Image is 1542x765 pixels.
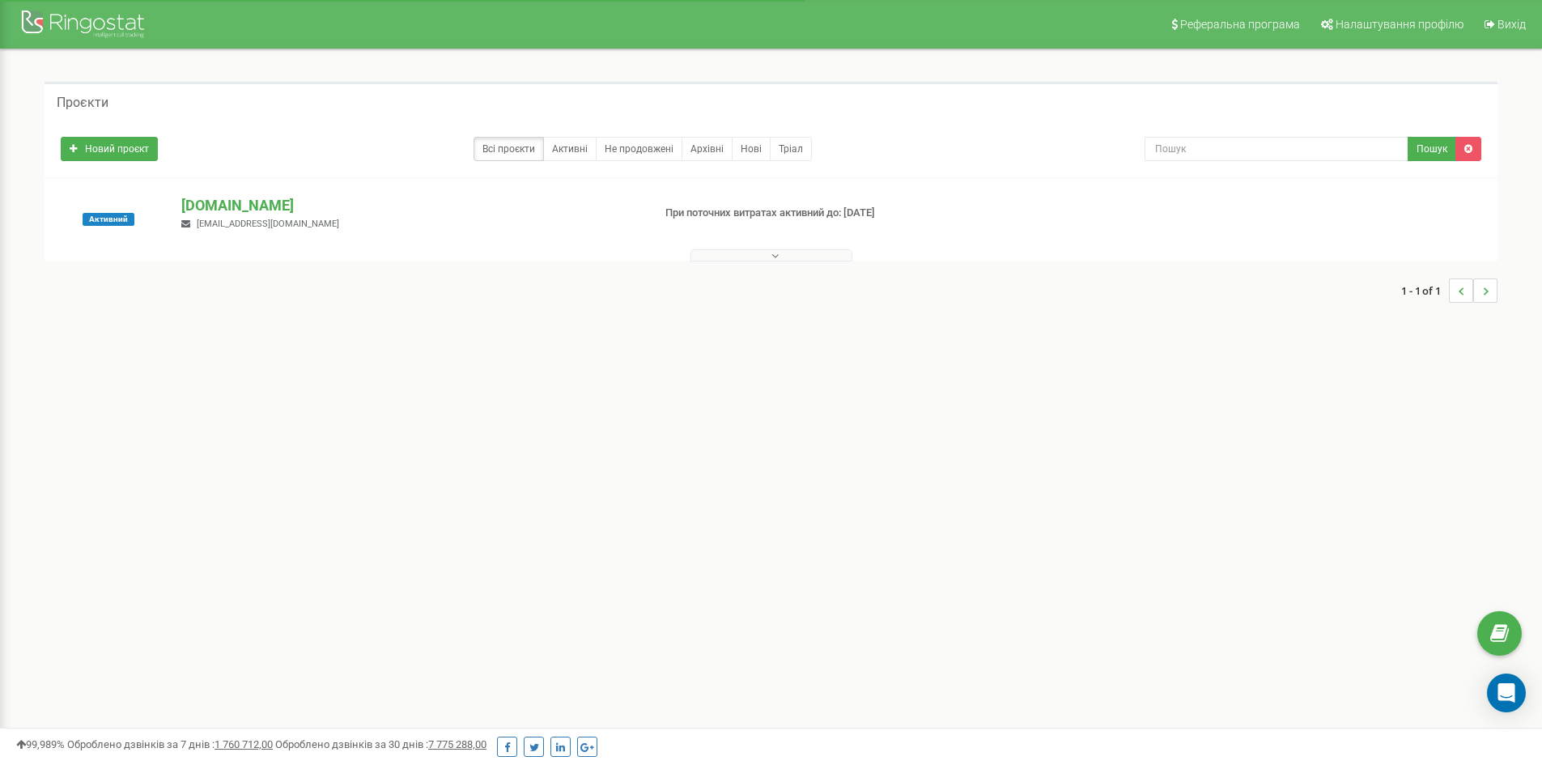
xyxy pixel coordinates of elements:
h5: Проєкти [57,96,108,110]
input: Пошук [1145,137,1408,161]
button: Пошук [1408,137,1456,161]
span: [EMAIL_ADDRESS][DOMAIN_NAME] [197,219,339,229]
span: Вихід [1497,18,1526,31]
a: Нові [732,137,771,161]
a: Всі проєкти [474,137,544,161]
u: 7 775 288,00 [428,738,486,750]
span: 99,989% [16,738,65,750]
span: 1 - 1 of 1 [1401,278,1449,303]
a: Активні [543,137,597,161]
span: Оброблено дзвінків за 7 днів : [67,738,273,750]
p: При поточних витратах активний до: [DATE] [665,206,1002,221]
a: Тріал [770,137,812,161]
nav: ... [1401,262,1497,319]
a: Не продовжені [596,137,682,161]
p: [DOMAIN_NAME] [181,195,639,216]
span: Оброблено дзвінків за 30 днів : [275,738,486,750]
div: Open Intercom Messenger [1487,674,1526,712]
a: Архівні [682,137,733,161]
u: 1 760 712,00 [215,738,273,750]
span: Реферальна програма [1180,18,1300,31]
span: Налаштування профілю [1336,18,1463,31]
span: Активний [83,213,134,226]
a: Новий проєкт [61,137,158,161]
